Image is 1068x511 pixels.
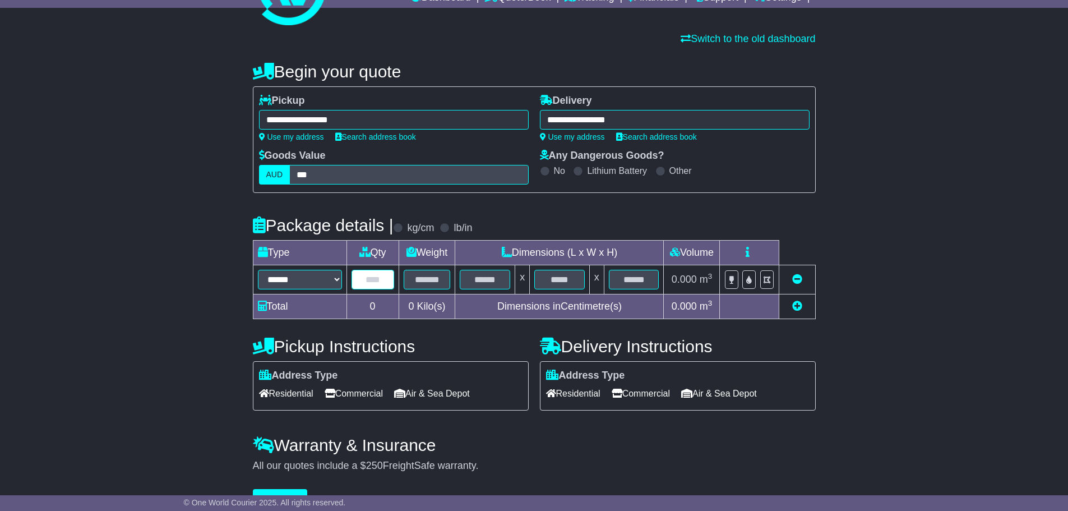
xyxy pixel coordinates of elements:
td: Kilo(s) [399,294,455,319]
label: Address Type [259,370,338,382]
label: Goods Value [259,150,326,162]
td: x [515,265,530,294]
a: Switch to the old dashboard [681,33,815,44]
span: 0.000 [672,274,697,285]
h4: Warranty & Insurance [253,436,816,454]
a: Search address book [616,132,697,141]
span: Residential [546,385,600,402]
td: x [589,265,604,294]
div: All our quotes include a $ FreightSafe warranty. [253,460,816,472]
sup: 3 [708,299,713,307]
span: 0 [408,301,414,312]
span: Commercial [325,385,383,402]
span: 0.000 [672,301,697,312]
td: Total [253,294,346,319]
span: Air & Sea Depot [681,385,757,402]
td: Type [253,241,346,265]
h4: Delivery Instructions [540,337,816,356]
a: Add new item [792,301,802,312]
label: Delivery [540,95,592,107]
a: Use my address [540,132,605,141]
label: lb/in [454,222,472,234]
label: Address Type [546,370,625,382]
label: AUD [259,165,290,185]
a: Use my address [259,132,324,141]
h4: Begin your quote [253,62,816,81]
td: Weight [399,241,455,265]
span: 250 [366,460,383,471]
sup: 3 [708,272,713,280]
span: m [700,274,713,285]
td: 0 [346,294,399,319]
label: No [554,165,565,176]
a: Search address book [335,132,416,141]
span: Commercial [612,385,670,402]
h4: Package details | [253,216,394,234]
span: Residential [259,385,313,402]
span: m [700,301,713,312]
h4: Pickup Instructions [253,337,529,356]
span: Air & Sea Depot [394,385,470,402]
td: Volume [664,241,720,265]
span: © One World Courier 2025. All rights reserved. [184,498,346,507]
td: Dimensions in Centimetre(s) [455,294,664,319]
label: kg/cm [407,222,434,234]
td: Qty [346,241,399,265]
button: Get Quotes [253,489,308,509]
label: Lithium Battery [587,165,647,176]
label: Any Dangerous Goods? [540,150,664,162]
label: Pickup [259,95,305,107]
label: Other [669,165,692,176]
a: Remove this item [792,274,802,285]
td: Dimensions (L x W x H) [455,241,664,265]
